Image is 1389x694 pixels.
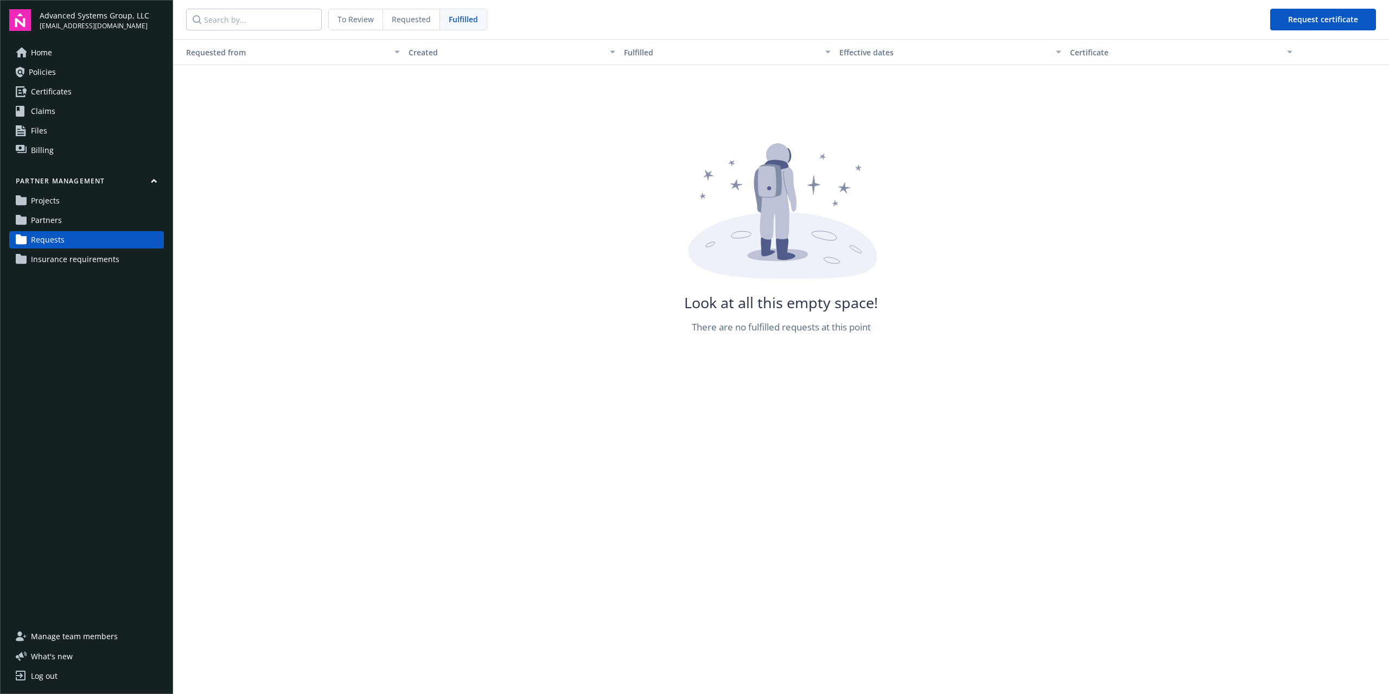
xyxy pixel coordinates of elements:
[177,47,388,58] div: Requested from
[624,47,819,58] div: Fulfilled
[9,212,164,229] a: Partners
[449,14,478,25] span: Fulfilled
[31,651,73,662] span: What ' s new
[31,667,58,685] div: Log out
[1066,39,1297,65] button: Certificate
[620,39,835,65] button: Fulfilled
[9,122,164,139] a: Files
[1270,9,1376,30] button: Request certificate
[9,192,164,209] a: Projects
[692,321,871,334] div: There are no fulfilled requests at this point
[31,192,60,209] span: Projects
[839,47,1050,58] div: Effective dates
[9,9,31,31] img: navigator-logo.svg
[1288,14,1358,24] span: Request certificate
[337,14,374,25] span: To Review
[9,44,164,61] a: Home
[31,103,55,120] span: Claims
[404,39,620,65] button: Created
[31,231,65,249] span: Requests
[9,176,164,190] button: Partner management
[31,142,54,159] span: Billing
[31,122,47,139] span: Files
[835,39,1066,65] button: Effective dates
[31,83,72,100] span: Certificates
[9,651,90,662] button: What's new
[9,63,164,81] a: Policies
[9,83,164,100] a: Certificates
[31,212,62,229] span: Partners
[1070,47,1280,58] div: Certificate
[9,231,164,249] a: Requests
[9,251,164,268] a: Insurance requirements
[9,142,164,159] a: Billing
[31,44,52,61] span: Home
[40,9,164,31] button: Advanced Systems Group, LLC[EMAIL_ADDRESS][DOMAIN_NAME]
[684,296,878,309] div: Look at all this empty space!
[409,47,603,58] div: Created
[186,9,322,30] input: Search by...
[31,628,118,645] span: Manage team members
[29,63,56,81] span: Policies
[9,103,164,120] a: Claims
[31,251,119,268] span: Insurance requirements
[40,21,149,31] span: [EMAIL_ADDRESS][DOMAIN_NAME]
[392,14,431,25] span: Requested
[9,628,164,645] a: Manage team members
[40,10,149,21] span: Advanced Systems Group, LLC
